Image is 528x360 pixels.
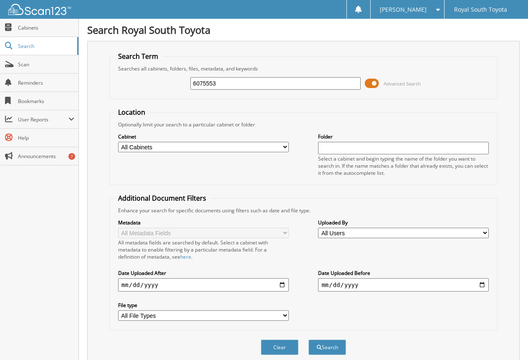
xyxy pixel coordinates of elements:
a: here [180,253,191,260]
legend: Location [114,108,149,117]
span: Reminders [18,79,74,86]
legend: Additional Document Filters [114,194,210,203]
span: Help [18,134,74,141]
div: 7 [68,153,75,160]
div: Select a cabinet and begin typing the name of the folder you want to search in. If the name match... [318,155,489,176]
button: Search [308,340,346,355]
div: Optionally limit your search to a particular cabinet or folder [114,121,493,128]
div: Enhance your search for specific documents using filters such as date and file type. [114,207,493,214]
label: Date Uploaded Before [318,269,489,277]
input: start [118,278,289,292]
input: end [318,278,489,292]
span: Bookmarks [18,98,74,105]
span: Scan [18,61,74,68]
span: Cabinets [18,24,74,31]
span: [PERSON_NAME] [380,7,427,12]
legend: Search Term [114,52,162,61]
span: Royal South Toyota [454,7,507,12]
label: Metadata [118,219,289,226]
label: Cabinet [118,133,289,140]
h1: Search Royal South Toyota [87,23,520,37]
span: User Reports [18,116,68,123]
label: Date Uploaded After [118,269,289,277]
label: Uploaded By [318,219,489,226]
div: Searches all cabinets, folders, files, metadata, and keywords [114,65,493,72]
img: scan123-logo-white.svg [8,4,71,15]
div: All metadata fields are searched by default. Select a cabinet with metadata to enable filtering b... [118,239,289,260]
span: Announcements [18,153,74,160]
label: Folder [318,133,489,140]
span: Advanced Search [384,81,421,87]
span: Search [18,43,73,50]
label: File type [118,302,289,309]
button: Clear [261,340,298,355]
